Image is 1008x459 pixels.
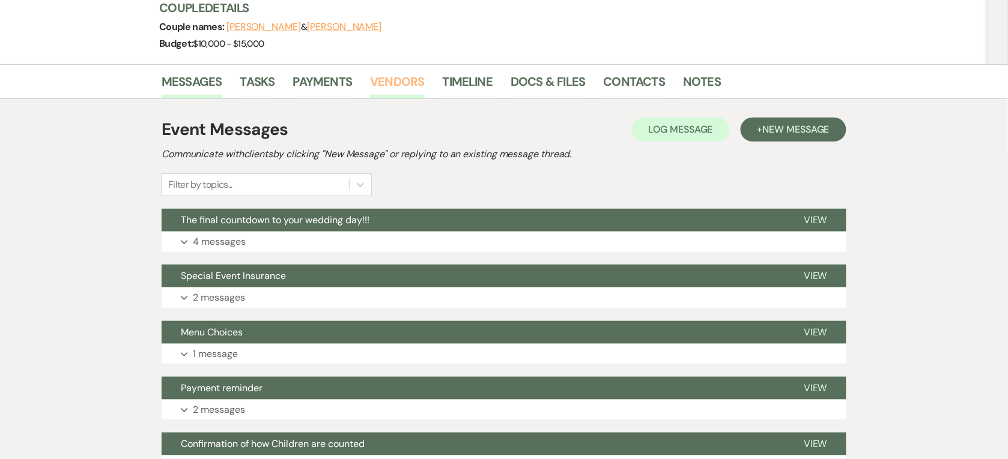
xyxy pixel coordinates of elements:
p: 4 messages [193,234,246,250]
a: Vendors [370,72,424,98]
span: View [804,269,827,282]
a: Tasks [240,72,275,98]
h1: Event Messages [162,117,288,142]
a: Contacts [604,72,666,98]
span: Log Message [649,123,713,136]
a: Messages [162,72,222,98]
span: View [804,326,827,338]
span: View [804,214,827,226]
button: +New Message [741,118,846,142]
button: 1 message [162,344,846,364]
button: View [785,321,846,344]
span: Menu Choices [181,326,243,338]
button: Menu Choices [162,321,785,344]
div: Filter by topics... [168,178,232,192]
button: 4 messages [162,232,846,252]
p: 1 message [193,346,238,362]
button: View [785,265,846,287]
a: Docs & Files [511,72,585,98]
button: View [785,377,846,400]
span: Budget: [159,37,193,50]
h2: Communicate with clients by clicking "New Message" or replying to an existing message thread. [162,147,846,161]
button: Special Event Insurance [162,265,785,287]
button: The final countdown to your wedding day!!! [162,209,785,232]
button: View [785,209,846,232]
button: Confirmation of how Children are counted [162,433,785,455]
span: View [804,437,827,450]
span: Special Event Insurance [181,269,286,282]
span: Confirmation of how Children are counted [181,437,365,450]
span: The final countdown to your wedding day!!! [181,214,369,226]
button: Log Message [632,118,730,142]
span: & [226,21,381,33]
button: Payment reminder [162,377,785,400]
span: View [804,382,827,394]
p: 2 messages [193,402,245,418]
button: [PERSON_NAME] [307,22,381,32]
span: $10,000 - $15,000 [193,38,264,50]
button: [PERSON_NAME] [226,22,301,32]
span: Payment reminder [181,382,263,394]
a: Notes [683,72,721,98]
span: New Message [763,123,830,136]
button: View [785,433,846,455]
span: Couple names: [159,20,226,33]
button: 2 messages [162,287,846,308]
a: Timeline [443,72,493,98]
a: Payments [293,72,353,98]
button: 2 messages [162,400,846,420]
p: 2 messages [193,290,245,305]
